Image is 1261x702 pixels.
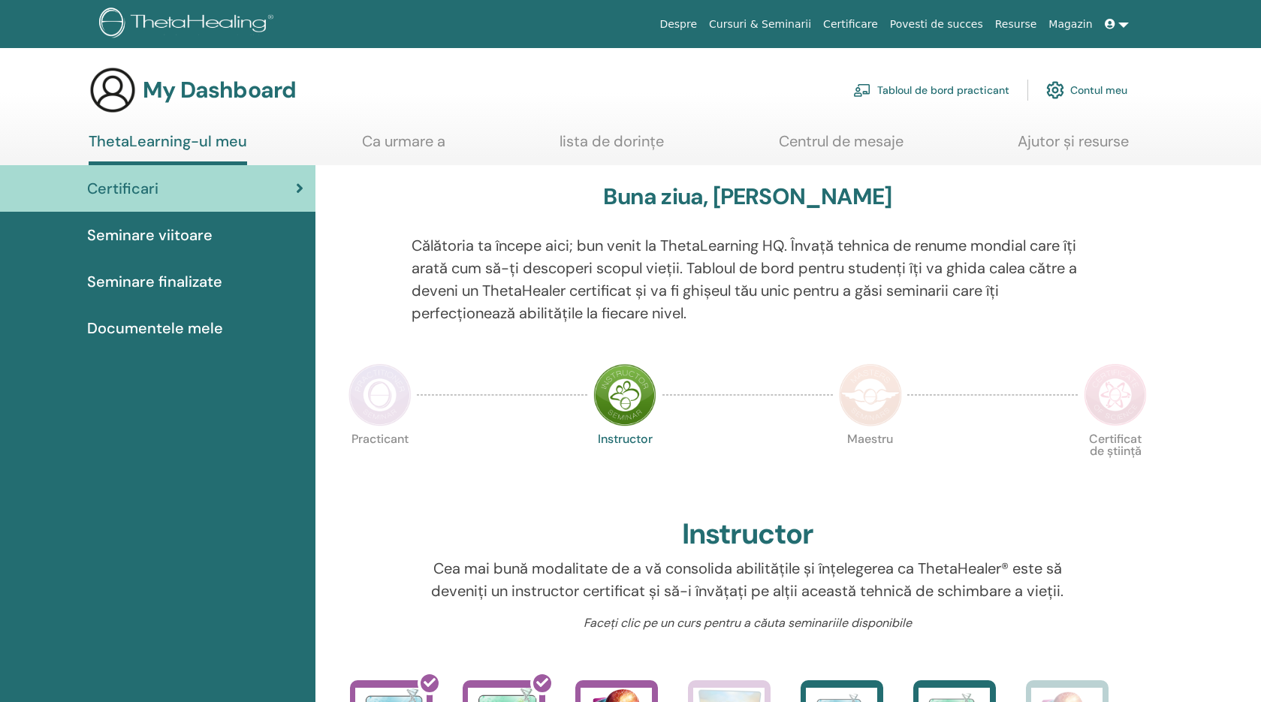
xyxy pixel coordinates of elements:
p: Faceți clic pe un curs pentru a căuta seminariile disponibile [412,614,1083,632]
a: Povesti de succes [884,11,989,38]
a: Resurse [989,11,1043,38]
img: generic-user-icon.jpg [89,66,137,114]
img: Master [839,363,902,426]
p: Practicant [348,433,412,496]
img: cog.svg [1046,77,1064,103]
h3: My Dashboard [143,77,296,104]
a: Tabloul de bord practicant [853,74,1009,107]
img: chalkboard-teacher.svg [853,83,871,97]
h2: Instructor [682,517,813,552]
a: Despre [653,11,703,38]
a: Centrul de mesaje [779,132,904,161]
p: Cea mai bună modalitate de a vă consolida abilitățile și înțelegerea ca ThetaHealer® este să deve... [412,557,1083,602]
a: Magazin [1042,11,1098,38]
p: Maestru [839,433,902,496]
img: Certificate of Science [1084,363,1147,426]
p: Instructor [593,433,656,496]
a: Contul meu [1046,74,1127,107]
p: Călătoria ta începe aici; bun venit la ThetaLearning HQ. Învață tehnica de renume mondial care îț... [412,234,1083,324]
h3: Buna ziua, [PERSON_NAME] [603,183,891,210]
a: lista de dorințe [560,132,664,161]
a: Ca urmare a [362,132,445,161]
a: Certificare [817,11,884,38]
p: Certificat de știință [1084,433,1147,496]
a: ThetaLearning-ul meu [89,132,247,165]
img: Practitioner [348,363,412,426]
span: Documentele mele [87,317,223,339]
span: Seminare viitoare [87,224,213,246]
img: Instructor [593,363,656,426]
a: Ajutor și resurse [1018,132,1129,161]
span: Certificari [87,177,158,200]
img: logo.png [99,8,279,41]
span: Seminare finalizate [87,270,222,293]
a: Cursuri & Seminarii [703,11,817,38]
